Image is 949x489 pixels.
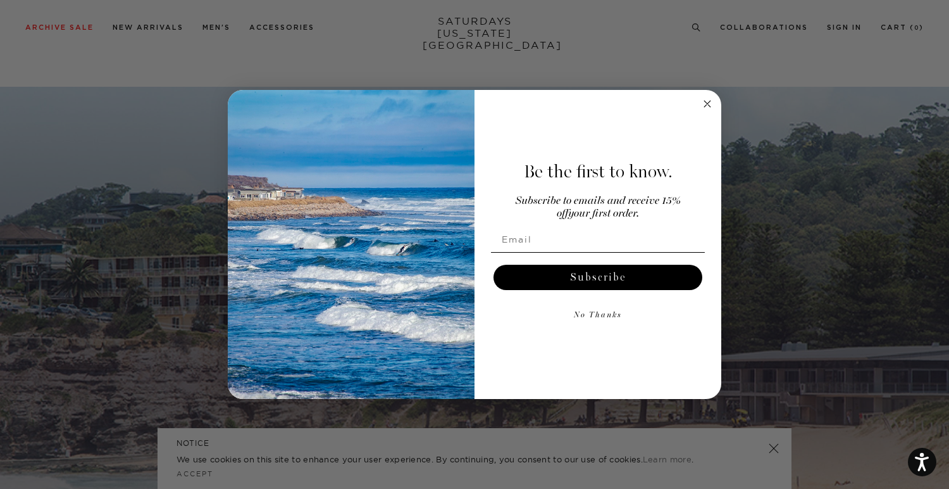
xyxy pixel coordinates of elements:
span: Be the first to know. [524,161,673,182]
span: off [557,208,568,219]
img: 125c788d-000d-4f3e-b05a-1b92b2a23ec9.jpeg [228,90,475,399]
input: Email [491,227,705,252]
button: Subscribe [493,265,702,290]
span: Subscribe to emails and receive 15% [516,196,681,206]
span: your first order. [568,208,639,219]
button: No Thanks [491,303,705,328]
img: underline [491,252,705,253]
button: Close dialog [700,96,715,111]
